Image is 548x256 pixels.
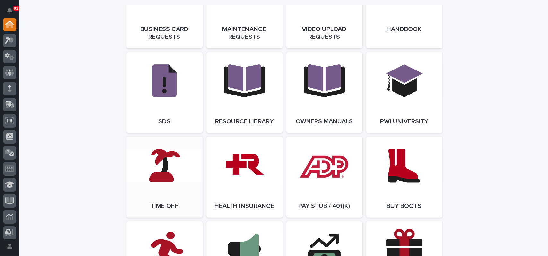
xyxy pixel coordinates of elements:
[206,52,283,133] a: Resource Library
[8,8,16,18] div: Notifications91
[366,52,442,133] a: PWI University
[126,137,203,218] a: Time Off
[126,52,203,133] a: SDS
[286,52,362,133] a: Owners Manuals
[3,4,16,17] button: Notifications
[286,137,362,218] a: Pay Stub / 401(k)
[366,137,442,218] a: Buy Boots
[14,6,18,11] p: 91
[206,137,283,218] a: Health Insurance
